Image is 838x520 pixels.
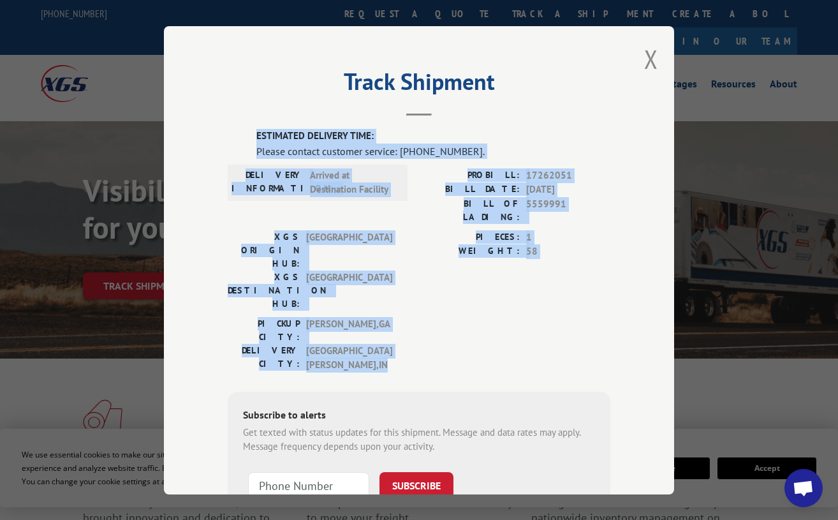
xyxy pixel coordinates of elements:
[310,168,396,197] span: Arrived at Destination Facility
[243,406,595,425] div: Subscribe to alerts
[306,343,392,372] span: [GEOGRAPHIC_DATA][PERSON_NAME] , IN
[228,343,300,372] label: DELIVERY CITY:
[419,197,520,223] label: BILL OF LADING:
[526,230,610,244] span: 1
[419,230,520,244] label: PIECES:
[526,197,610,223] span: 5559991
[256,143,610,158] div: Please contact customer service: [PHONE_NUMBER].
[256,129,610,144] label: ESTIMATED DELIVERY TIME:
[784,469,823,507] div: Open chat
[243,425,595,454] div: Get texted with status updates for this shipment. Message and data rates may apply. Message frequ...
[526,182,610,197] span: [DATE]
[228,73,610,97] h2: Track Shipment
[306,270,392,310] span: [GEOGRAPHIC_DATA]
[232,168,304,197] label: DELIVERY INFORMATION:
[306,230,392,270] span: [GEOGRAPHIC_DATA]
[526,168,610,182] span: 17262051
[228,316,300,343] label: PICKUP CITY:
[419,168,520,182] label: PROBILL:
[228,270,300,310] label: XGS DESTINATION HUB:
[306,316,392,343] span: [PERSON_NAME] , GA
[644,42,658,76] button: Close modal
[248,472,369,498] input: Phone Number
[228,230,300,270] label: XGS ORIGIN HUB:
[526,244,610,259] span: 58
[379,472,453,498] button: SUBSCRIBE
[419,182,520,197] label: BILL DATE:
[419,244,520,259] label: WEIGHT:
